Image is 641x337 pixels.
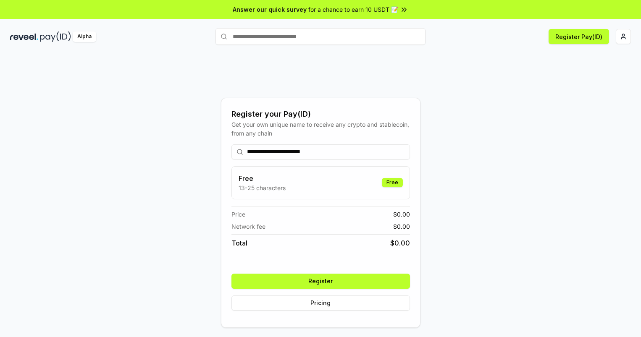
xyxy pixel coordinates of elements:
[393,222,410,231] span: $ 0.00
[73,31,96,42] div: Alpha
[308,5,398,14] span: for a chance to earn 10 USDT 📝
[393,210,410,219] span: $ 0.00
[10,31,38,42] img: reveel_dark
[231,295,410,311] button: Pricing
[390,238,410,248] span: $ 0.00
[239,173,286,183] h3: Free
[382,178,403,187] div: Free
[549,29,609,44] button: Register Pay(ID)
[239,183,286,192] p: 13-25 characters
[231,120,410,138] div: Get your own unique name to receive any crypto and stablecoin, from any chain
[231,108,410,120] div: Register your Pay(ID)
[231,210,245,219] span: Price
[233,5,307,14] span: Answer our quick survey
[231,222,265,231] span: Network fee
[40,31,71,42] img: pay_id
[231,238,247,248] span: Total
[231,274,410,289] button: Register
